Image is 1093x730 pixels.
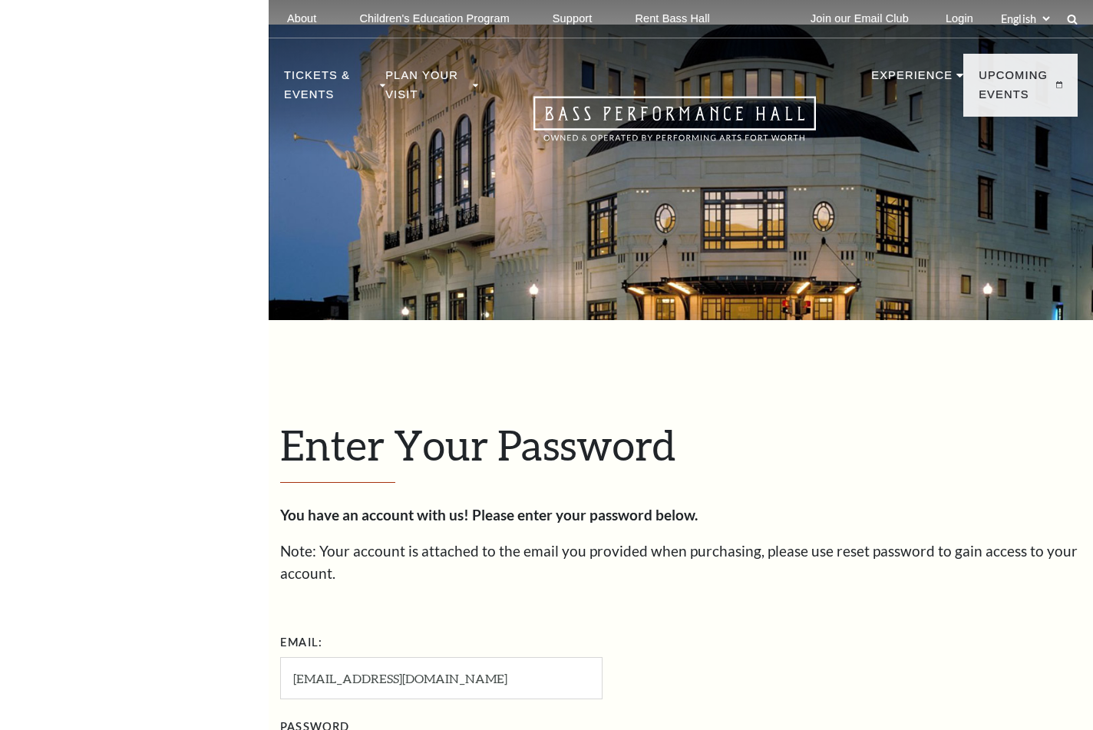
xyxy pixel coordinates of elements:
p: Experience [871,66,953,94]
strong: Please enter your password below. [472,506,698,524]
select: Select: [998,12,1052,26]
p: Tickets & Events [284,66,376,113]
p: Support [553,12,593,25]
p: Upcoming Events [979,66,1052,113]
p: About [287,12,316,25]
p: Rent Bass Hall [635,12,710,25]
p: Children's Education Program [359,12,509,25]
span: Enter Your Password [280,420,675,469]
input: Required [280,657,603,699]
strong: You have an account with us! [280,506,469,524]
p: Note: Your account is attached to the email you provided when purchasing, please use reset passwo... [280,540,1081,584]
p: Plan Your Visit [385,66,469,113]
label: Email: [280,633,322,652]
